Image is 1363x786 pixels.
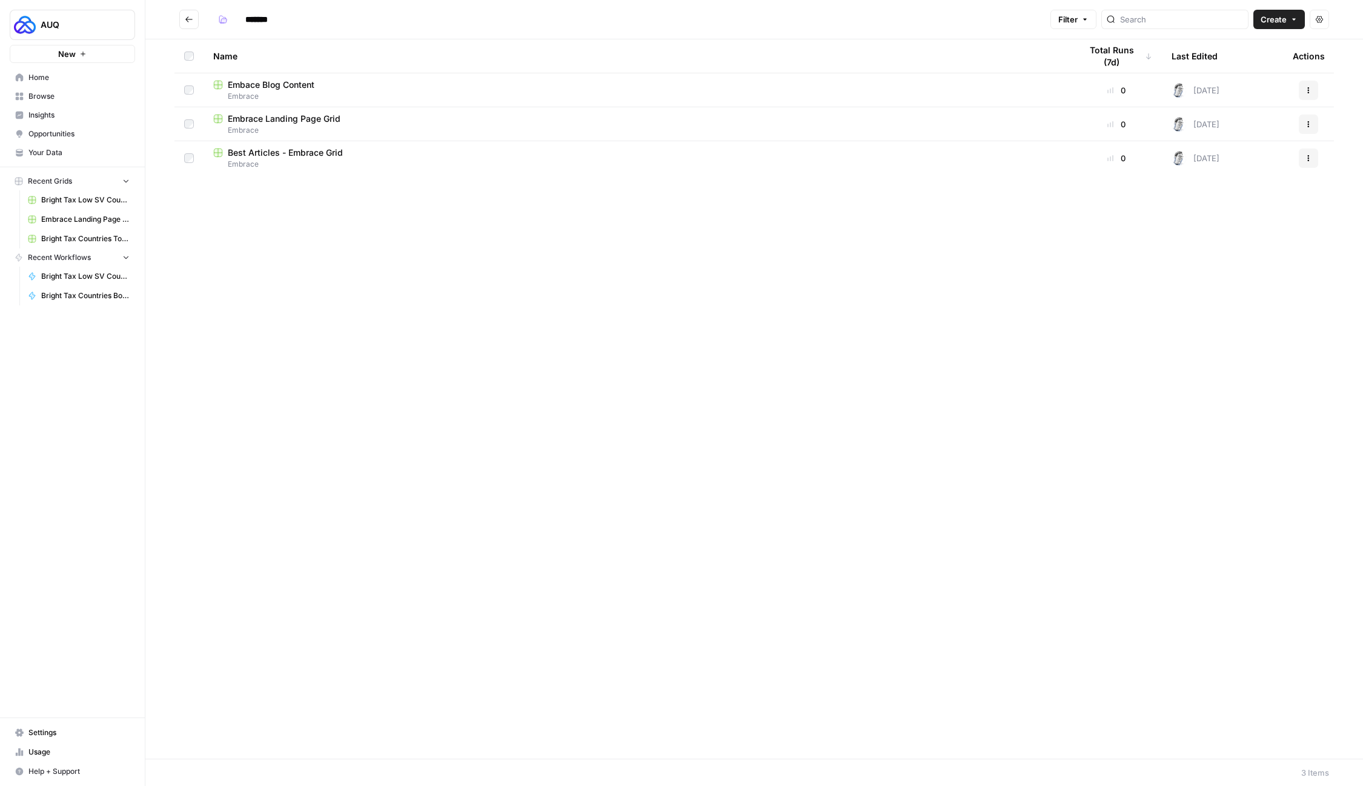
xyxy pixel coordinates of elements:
span: Embrace Landing Page Grid [41,214,130,225]
span: Recent Workflows [28,252,91,263]
a: Embrace Landing Page Grid [22,210,135,229]
img: 28dbpmxwbe1lgts1kkshuof3rm4g [1172,117,1186,132]
a: Your Data [10,143,135,162]
div: 3 Items [1301,767,1329,779]
a: Opportunities [10,124,135,144]
div: Total Runs (7d) [1081,39,1152,73]
span: Browse [28,91,130,102]
a: Embrace Landing Page GridEmbrace [213,113,1061,136]
button: Help + Support [10,762,135,781]
span: Insights [28,110,130,121]
button: Create [1253,10,1305,29]
span: Opportunities [28,128,130,139]
input: Search [1120,13,1243,25]
span: Bright Tax Countries Bottom Tier [41,290,130,301]
a: Best Articles - Embrace GridEmbrace [213,147,1061,170]
span: New [58,48,76,60]
span: Your Data [28,147,130,158]
span: Embrace Landing Page Grid [228,113,340,125]
button: Recent Workflows [10,248,135,267]
div: 0 [1081,84,1152,96]
span: Embrace [213,91,1061,102]
button: Recent Grids [10,172,135,190]
span: AUQ [41,19,114,31]
span: Settings [28,727,130,738]
div: 0 [1081,152,1152,164]
div: 0 [1081,118,1152,130]
a: Insights [10,105,135,125]
img: 28dbpmxwbe1lgts1kkshuof3rm4g [1172,151,1186,165]
button: Workspace: AUQ [10,10,135,40]
a: Bright Tax Countries Top Tier Grid [22,229,135,248]
img: 28dbpmxwbe1lgts1kkshuof3rm4g [1172,83,1186,98]
div: Last Edited [1172,39,1218,73]
span: Home [28,72,130,83]
a: Browse [10,87,135,106]
span: Best Articles - Embrace Grid [228,147,343,159]
div: [DATE] [1172,117,1219,132]
span: Filter [1058,13,1078,25]
a: Home [10,68,135,87]
div: [DATE] [1172,151,1219,165]
a: Bright Tax Countries Bottom Tier [22,286,135,305]
span: Embace Blog Content [228,79,314,91]
button: New [10,45,135,63]
a: Bright Tax Low SV Countries Grid [22,190,135,210]
span: Help + Support [28,766,130,777]
div: Name [213,39,1061,73]
a: Settings [10,723,135,742]
img: AUQ Logo [14,14,36,36]
span: Create [1261,13,1287,25]
a: Bright Tax Low SV Countries [22,267,135,286]
span: Embrace [213,159,1061,170]
span: Embrace [213,125,1061,136]
a: Embace Blog ContentEmbrace [213,79,1061,102]
span: Bright Tax Low SV Countries [41,271,130,282]
a: Usage [10,742,135,762]
button: Go back [179,10,199,29]
div: Actions [1293,39,1325,73]
span: Usage [28,747,130,758]
span: Bright Tax Countries Top Tier Grid [41,233,130,244]
button: Filter [1050,10,1096,29]
span: Bright Tax Low SV Countries Grid [41,195,130,205]
span: Recent Grids [28,176,72,187]
div: [DATE] [1172,83,1219,98]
